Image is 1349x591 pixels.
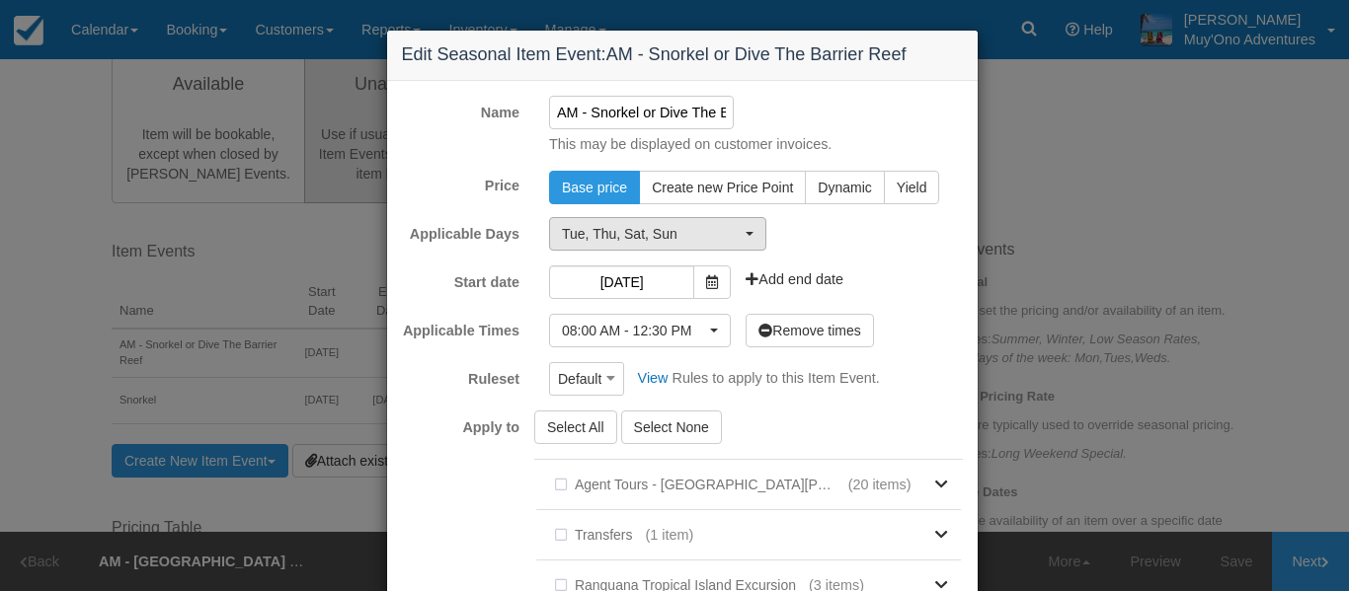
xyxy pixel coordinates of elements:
button: Tue, Thu, Sat, Sun [549,217,766,251]
button: Select All [534,410,617,444]
label: Name [387,96,535,123]
label: Price [387,169,535,196]
span: Agent Tours - San Pedro/Caye Caulker/Belize City Tours [549,470,848,499]
h4: Edit Seasonal Item Event: [402,45,963,65]
button: 08:00 AM - 12:30 PM [549,314,731,347]
button: Yield [884,171,940,204]
label: Apply to [387,410,535,438]
a: Add end date [746,271,843,287]
label: Ruleset [387,362,535,390]
button: Remove times [746,314,873,347]
p: Rules to apply to this Item Event. [672,368,879,389]
label: Transfers [549,520,646,550]
span: Default [558,369,601,389]
a: View [628,370,669,386]
button: Dynamic [805,171,884,204]
span: Yield [897,180,927,195]
span: Create new Price Point [652,180,793,195]
span: 08:00 AM - 12:30 PM [562,321,705,340]
button: Base price [549,171,640,204]
label: Agent Tours - [GEOGRAPHIC_DATA][PERSON_NAME] Caulker/[GEOGRAPHIC_DATA] City Tours [549,470,848,499]
span: Base price [562,180,627,195]
label: Applicable Days [387,217,535,245]
label: Start date [387,265,535,293]
p: This may be displayed on customer invoices. [534,134,963,155]
span: AM - Snorkel or Dive The Barrier Reef [606,44,907,64]
label: Applicable Times [387,314,535,341]
span: (20 items) [848,475,912,495]
span: Dynamic [818,180,871,195]
button: Select None [621,410,722,444]
span: Tue, Thu, Sat, Sun [562,224,741,244]
span: (1 item) [646,525,694,546]
button: Create new Price Point [639,171,806,204]
button: Default [549,362,624,396]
